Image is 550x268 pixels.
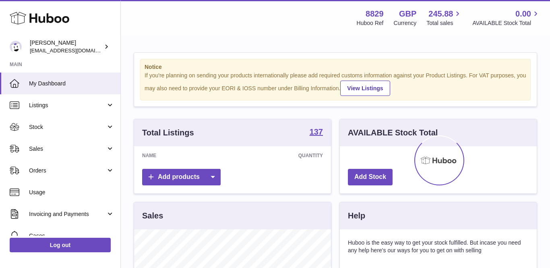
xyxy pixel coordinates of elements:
[142,210,163,221] h3: Sales
[348,169,393,185] a: Add Stock
[428,8,453,19] span: 245.88
[29,80,114,87] span: My Dashboard
[394,19,417,27] div: Currency
[145,63,526,71] strong: Notice
[29,167,106,175] span: Orders
[142,169,221,185] a: Add products
[29,210,106,218] span: Invoicing and Payments
[10,238,111,252] a: Log out
[348,127,438,138] h3: AVAILABLE Stock Total
[29,102,106,109] span: Listings
[399,8,416,19] strong: GBP
[29,232,114,240] span: Cases
[30,39,102,54] div: [PERSON_NAME]
[310,128,323,137] a: 137
[145,72,526,96] div: If you're planning on sending your products internationally please add required customs informati...
[472,8,540,27] a: 0.00 AVAILABLE Stock Total
[515,8,531,19] span: 0.00
[134,146,218,165] th: Name
[29,145,106,153] span: Sales
[348,210,365,221] h3: Help
[426,8,462,27] a: 245.88 Total sales
[30,47,118,54] span: [EMAIL_ADDRESS][DOMAIN_NAME]
[142,127,194,138] h3: Total Listings
[218,146,331,165] th: Quantity
[310,128,323,136] strong: 137
[366,8,384,19] strong: 8829
[472,19,540,27] span: AVAILABLE Stock Total
[348,239,529,254] p: Huboo is the easy way to get your stock fulfilled. But incase you need any help here's our ways f...
[29,189,114,196] span: Usage
[10,41,22,53] img: commandes@kpmatech.com
[29,123,106,131] span: Stock
[340,81,390,96] a: View Listings
[426,19,462,27] span: Total sales
[357,19,384,27] div: Huboo Ref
